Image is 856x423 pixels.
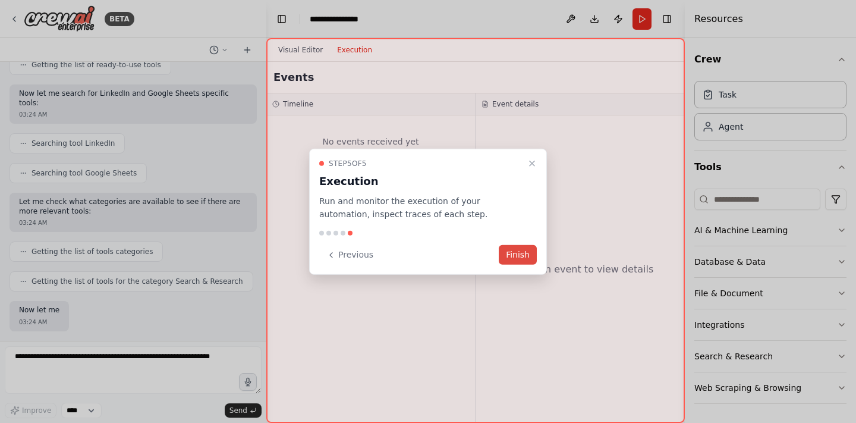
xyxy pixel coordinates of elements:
button: Finish [499,245,537,265]
p: Run and monitor the execution of your automation, inspect traces of each step. [319,194,523,221]
h3: Execution [319,173,523,189]
span: Step 5 of 5 [329,158,367,168]
button: Close walkthrough [525,156,539,170]
button: Hide left sidebar [273,11,290,27]
button: Previous [319,245,380,265]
